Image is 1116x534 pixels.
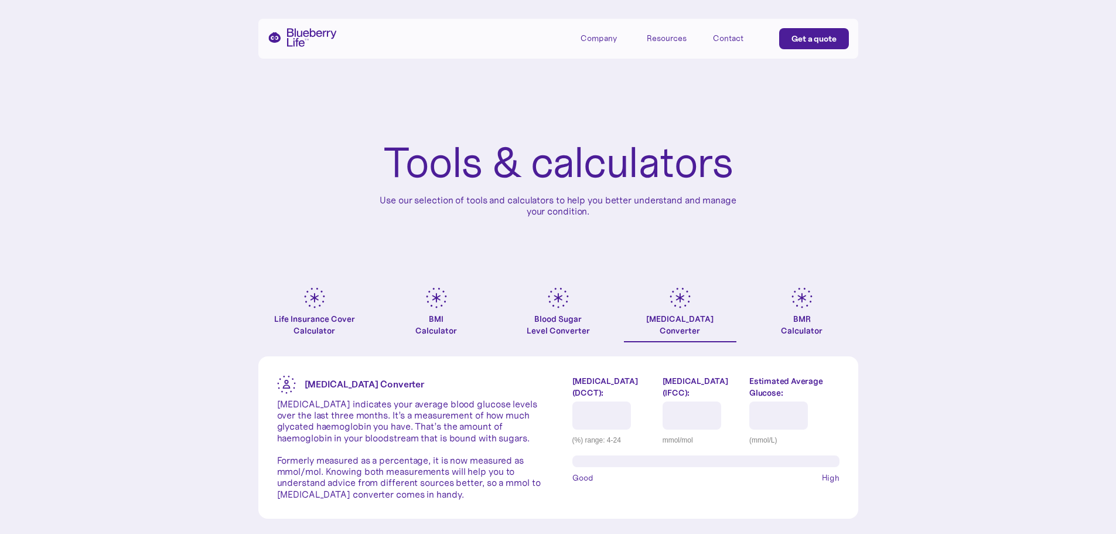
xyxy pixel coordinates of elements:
div: BMI Calculator [415,313,457,336]
label: [MEDICAL_DATA] (IFCC): [663,375,740,399]
div: (%) range: 4-24 [572,434,654,446]
a: [MEDICAL_DATA]Converter [624,287,736,342]
div: Resources [647,28,699,47]
p: Use our selection of tools and calculators to help you better understand and manage your condition. [371,195,746,217]
span: High [822,472,839,484]
p: [MEDICAL_DATA] indicates your average blood glucose levels over the last three months. It’s a mea... [277,399,544,500]
h1: Tools & calculators [383,141,733,185]
a: BMICalculator [380,287,493,342]
label: [MEDICAL_DATA] (DCCT): [572,375,654,399]
div: [MEDICAL_DATA] Converter [646,313,714,336]
div: Company [581,33,617,43]
div: (mmol/L) [749,434,839,446]
div: BMR Calculator [781,313,823,336]
div: Resources [647,33,687,43]
div: mmol/mol [663,434,740,446]
strong: [MEDICAL_DATA] Converter [305,378,425,390]
a: home [268,28,337,47]
span: Good [572,472,593,484]
a: Life Insurance Cover Calculator [258,287,371,342]
div: Life Insurance Cover Calculator [258,313,371,336]
a: Contact [713,28,766,47]
a: Blood SugarLevel Converter [502,287,615,342]
a: Get a quote [779,28,849,49]
div: Company [581,28,633,47]
div: Get a quote [791,33,837,45]
a: BMRCalculator [746,287,858,342]
div: Blood Sugar Level Converter [527,313,590,336]
label: Estimated Average Glucose: [749,375,839,399]
div: Contact [713,33,743,43]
